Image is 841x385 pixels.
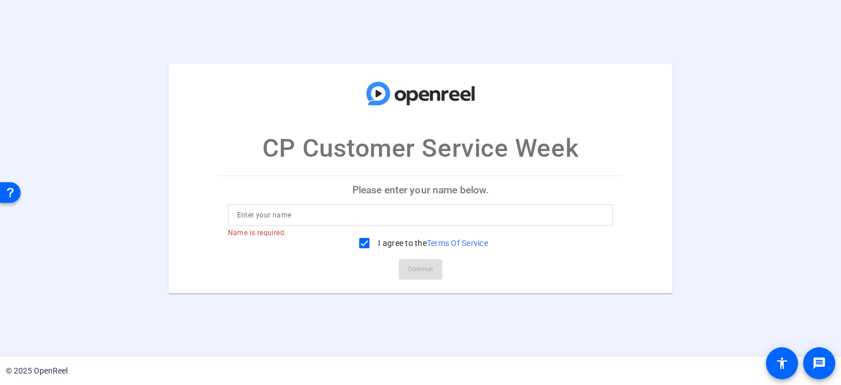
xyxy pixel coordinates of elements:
div: © 2025 OpenReel [6,365,68,377]
label: I agree to the [376,237,488,249]
p: Please enter your name below. [219,176,623,204]
input: Enter your name [237,208,604,222]
img: company-logo [363,74,478,112]
mat-error: Name is required. [228,226,604,239]
mat-icon: accessibility [775,356,789,370]
mat-icon: message [812,356,826,370]
p: CP Customer Service Week [262,129,579,167]
a: Terms Of Service [427,239,488,248]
